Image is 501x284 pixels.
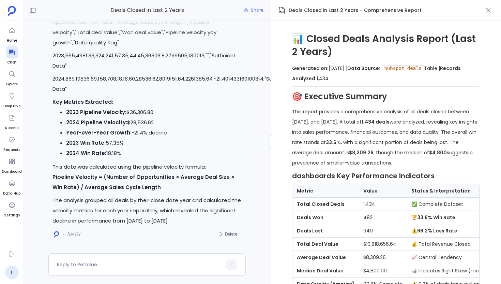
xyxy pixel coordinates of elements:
strong: 2024 Pipeline Velocity: [66,119,127,126]
li: 57.35% [66,138,242,148]
strong: 1,434 deals [362,118,390,125]
p: [DATE] | Table | 1,434 [292,63,480,84]
th: Metric [293,184,359,198]
strong: 66.2% Loss Rate [417,227,457,234]
span: [DATE] [67,231,80,237]
a: Deep Dive [3,90,20,109]
li: $36,306.80 [66,107,242,117]
strong: 33.6% [326,139,341,146]
strong: Deals Lost [297,227,323,234]
span: Reports [5,125,18,131]
span: Requests [3,147,20,153]
span: Data Hub [3,191,20,196]
a: Data Hub [3,177,20,196]
a: Reports [5,112,18,131]
span: Chat [6,60,18,65]
span: Settings [4,213,20,218]
a: Chat [6,46,18,65]
strong: 2023 Pipeline Velocity: [66,109,126,116]
li: -21.4% decline [66,128,242,138]
td: $8,309.26 [359,251,407,264]
td: 482 [359,211,407,224]
strong: Generated on: [292,65,329,72]
span: Home [6,38,18,43]
strong: Pipeline Velocity = (Number of Opportunities × Average Deal Size × Win Rate) / Average Sales Cycl... [52,173,234,191]
h1: 📊 Closed Deals Analysis Report (Last 2 Years) [292,32,480,58]
strong: 2023 Win Rate: [66,139,106,146]
strong: $4,800 [429,149,447,156]
li: $28,536.62 [66,117,242,128]
a: Dashboard [2,155,22,174]
a: T [5,266,19,279]
strong: Total Closed Deals [297,201,345,208]
strong: 2024 Win Rate: [66,150,106,157]
img: petavue logo [8,6,16,16]
span: Explore [6,82,18,87]
p: This data was calculated using the pipeline velocity formula: [52,162,242,193]
span: Dashboard [2,169,22,174]
h2: 🎯 Executive Summary [292,91,480,102]
strong: Year-over-Year Growth: [66,129,132,136]
img: logo [54,231,59,238]
strong: Total Deal Value [297,241,338,247]
code: hubspot_deals [382,65,424,71]
a: Requests [3,133,20,153]
a: Explore [6,68,18,87]
td: 1,434 [359,198,407,211]
span: Deep Dive [3,103,20,109]
li: 18.18% [66,148,242,158]
button: Share [240,5,267,15]
span: Deals Closed in Last 2 Years [79,6,215,15]
p: The analysis grouped all deals by their close date year and calculated the velocity metrics for e... [52,195,242,226]
a: Settings [4,199,20,218]
span: Deals Closed in Last 2 Years - Comprehensive Report [289,7,422,14]
p: 2023,565,4981.33,324,241,57.35,44.45,36306.8,2799505,1311013,"","Sufficient Data" [52,51,242,71]
td: $4,800.00 [359,264,407,278]
strong: Average Deal Value [297,254,346,261]
span: Delete [225,231,237,237]
button: Delete [214,229,242,239]
p: This report provides a comprehensive analysis of all deals closed between [DATE], and [DATE]. A t... [292,106,480,168]
strong: Deals Won [297,214,323,221]
span: Share [251,8,263,13]
strong: 33.6% Win Rate [417,214,455,221]
td: 949 [359,224,407,238]
td: $10,818,656.64 [359,238,407,251]
a: Home [6,24,18,43]
strong: Data Source: [347,65,380,72]
th: Value [359,184,407,198]
h3: dashboards Key Performance Indicators [292,171,480,181]
strong: Median Deal Value [297,267,344,274]
p: 2024,869,10836.69,158,708,18.18,60,28536.62,8019151.64,2261385.64,-21.401433160100314,"Sufficient... [52,74,242,94]
strong: Key Metrics Extracted: [52,98,113,105]
strong: $8,309.26 [349,149,374,156]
